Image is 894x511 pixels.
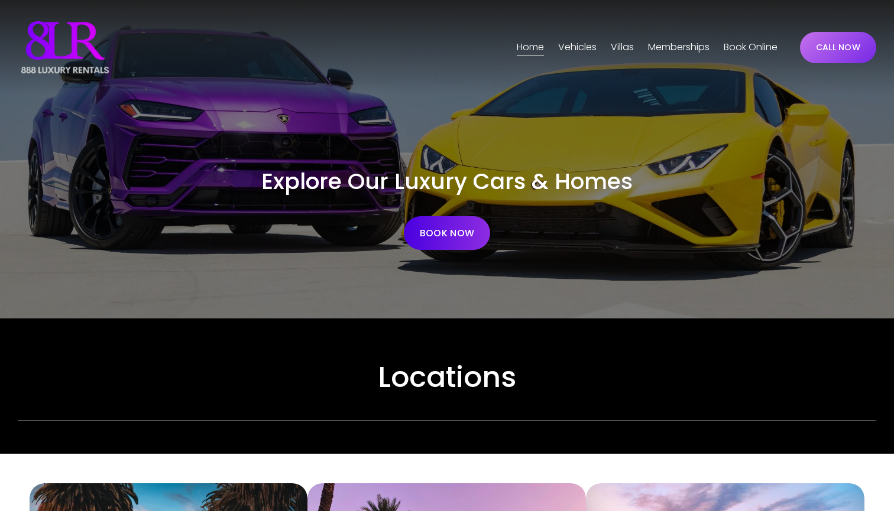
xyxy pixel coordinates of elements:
[724,38,778,57] a: Book Online
[558,38,597,57] a: folder dropdown
[261,165,633,197] span: Explore Our Luxury Cars & Homes
[558,39,597,56] span: Vehicles
[648,38,710,57] a: Memberships
[404,216,490,250] a: BOOK NOW
[18,18,112,77] img: Luxury Car &amp; Home Rentals For Every Occasion
[18,359,876,396] h2: Locations
[611,39,634,56] span: Villas
[800,32,876,63] a: CALL NOW
[517,38,544,57] a: Home
[611,38,634,57] a: folder dropdown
